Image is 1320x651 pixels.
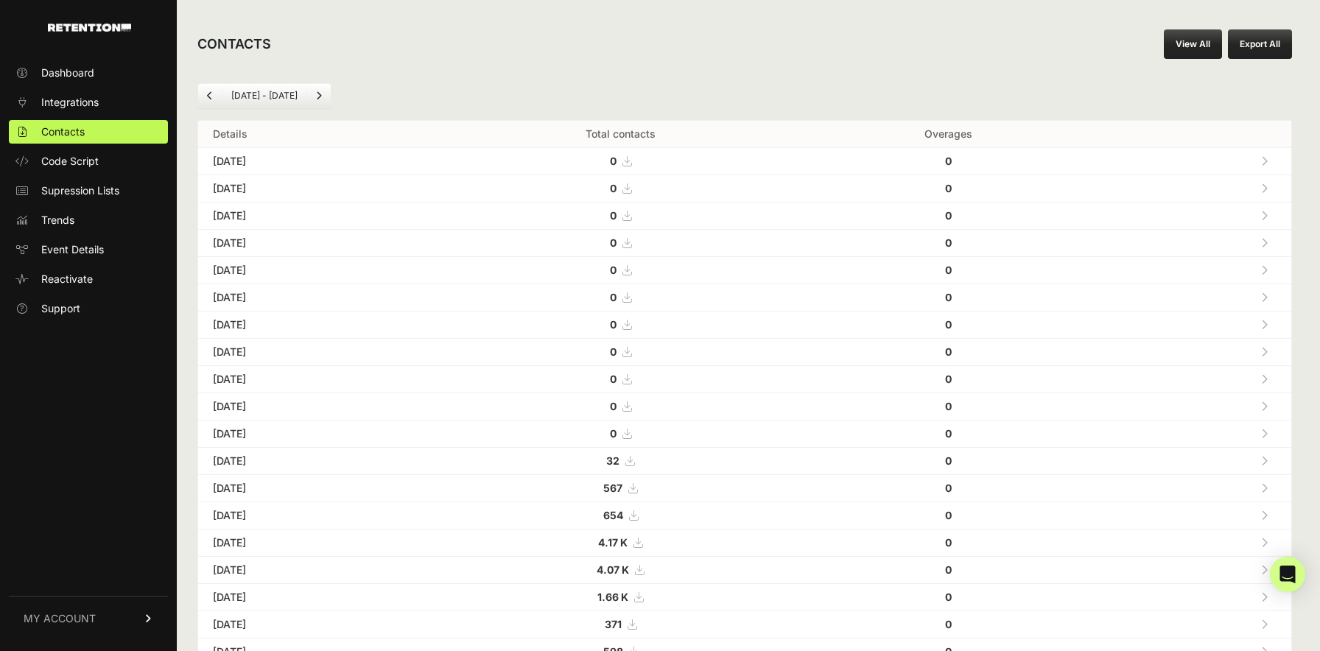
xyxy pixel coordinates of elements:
td: [DATE] [198,312,436,339]
a: Support [9,297,168,320]
strong: 0 [610,209,617,222]
span: Trends [41,213,74,228]
strong: 0 [945,318,952,331]
strong: 0 [945,182,952,194]
strong: 0 [610,318,617,331]
strong: 32 [606,454,619,467]
strong: 0 [610,155,617,167]
strong: 0 [610,264,617,276]
td: [DATE] [198,502,436,529]
td: [DATE] [198,584,436,611]
a: Contacts [9,120,168,144]
strong: 0 [610,400,617,412]
strong: 4.07 K [597,563,629,576]
span: Dashboard [41,66,94,80]
div: Open Intercom Messenger [1270,557,1305,592]
strong: 0 [945,536,952,549]
strong: 0 [610,236,617,249]
li: [DATE] - [DATE] [222,90,306,102]
strong: 0 [945,264,952,276]
strong: 0 [945,591,952,603]
th: Overages [805,121,1092,148]
th: Details [198,121,436,148]
td: [DATE] [198,339,436,366]
td: [DATE] [198,148,436,175]
a: Code Script [9,149,168,173]
td: [DATE] [198,284,436,312]
button: Export All [1228,29,1292,59]
td: [DATE] [198,611,436,638]
span: Support [41,301,80,316]
span: MY ACCOUNT [24,611,96,626]
strong: 0 [945,291,952,303]
td: [DATE] [198,448,436,475]
td: [DATE] [198,366,436,393]
span: Supression Lists [41,183,119,198]
strong: 0 [945,618,952,630]
strong: 0 [945,454,952,467]
td: [DATE] [198,230,436,257]
strong: 0 [945,236,952,249]
a: 567 [603,482,637,494]
strong: 0 [945,563,952,576]
a: Supression Lists [9,179,168,203]
strong: 0 [945,345,952,358]
td: [DATE] [198,257,436,284]
a: 371 [605,618,636,630]
strong: 0 [945,509,952,521]
a: Dashboard [9,61,168,85]
strong: 0 [610,291,617,303]
a: Previous [198,84,222,108]
strong: 4.17 K [598,536,628,549]
a: Reactivate [9,267,168,291]
a: MY ACCOUNT [9,596,168,641]
strong: 0 [945,482,952,494]
a: View All [1164,29,1222,59]
a: Event Details [9,238,168,261]
td: [DATE] [198,557,436,584]
td: [DATE] [198,475,436,502]
strong: 0 [610,182,617,194]
strong: 1.66 K [597,591,628,603]
strong: 567 [603,482,622,494]
span: Integrations [41,95,99,110]
td: [DATE] [198,529,436,557]
td: [DATE] [198,420,436,448]
a: 32 [606,454,634,467]
img: Retention.com [48,24,131,32]
span: Contacts [41,124,85,139]
strong: 0 [610,373,617,385]
td: [DATE] [198,175,436,203]
span: Code Script [41,154,99,169]
strong: 371 [605,618,622,630]
strong: 0 [610,427,617,440]
th: Total contacts [436,121,805,148]
strong: 0 [945,427,952,440]
a: 4.17 K [598,536,642,549]
strong: 0 [945,373,952,385]
a: Integrations [9,91,168,114]
td: [DATE] [198,203,436,230]
span: Reactivate [41,272,93,286]
td: [DATE] [198,393,436,420]
strong: 654 [603,509,623,521]
a: 654 [603,509,638,521]
h2: CONTACTS [197,34,271,54]
a: 1.66 K [597,591,643,603]
strong: 0 [945,155,952,167]
a: Trends [9,208,168,232]
strong: 0 [610,345,617,358]
strong: 0 [945,400,952,412]
a: 4.07 K [597,563,644,576]
a: Next [307,84,331,108]
strong: 0 [945,209,952,222]
span: Event Details [41,242,104,257]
